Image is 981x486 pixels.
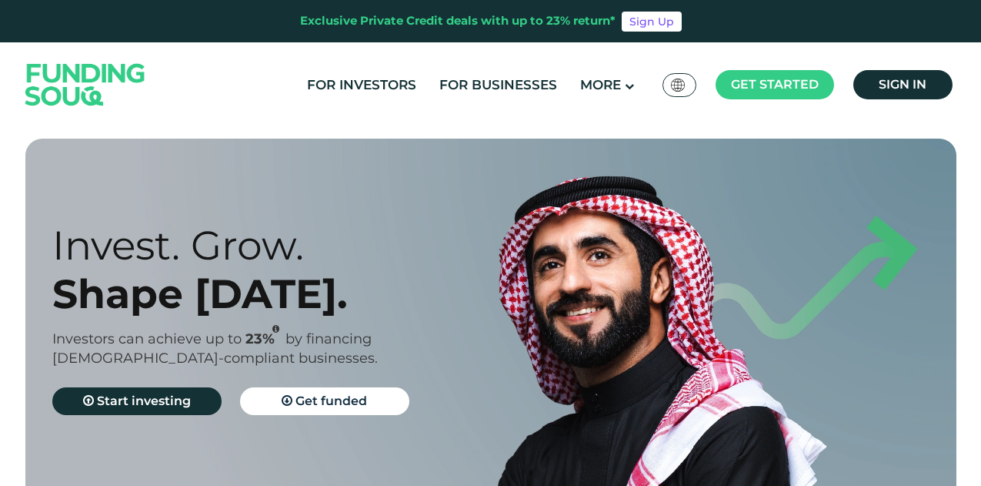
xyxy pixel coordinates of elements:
[272,325,279,333] i: 23% IRR (expected) ~ 15% Net yield (expected)
[671,79,685,92] img: SA Flag
[245,330,285,347] span: 23%
[295,394,367,408] span: Get funded
[52,221,518,270] div: Invest. Grow.
[622,12,682,32] a: Sign Up
[879,77,926,92] span: Sign in
[731,77,819,92] span: Get started
[52,330,242,347] span: Investors can achieve up to
[10,45,161,123] img: Logo
[52,270,518,318] div: Shape [DATE].
[853,70,953,99] a: Sign in
[240,387,409,415] a: Get funded
[97,394,191,408] span: Start investing
[580,77,621,92] span: More
[303,72,420,98] a: For Investors
[300,12,616,30] div: Exclusive Private Credit deals with up to 23% return*
[435,72,561,98] a: For Businesses
[52,387,222,415] a: Start investing
[52,330,378,367] span: by financing [DEMOGRAPHIC_DATA]-compliant businesses.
